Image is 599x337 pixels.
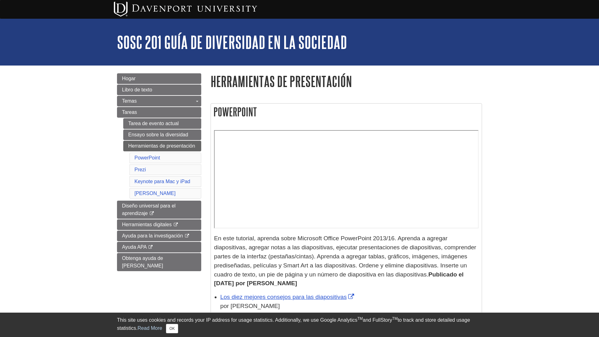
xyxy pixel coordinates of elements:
i: This link opens in a new window [184,234,190,238]
a: Tareas [117,107,201,118]
p: En este tutorial, aprenda sobre Microsoft Office PowerPoint 2013/16. Aprenda a agregar diapositiv... [214,234,479,288]
i: This link opens in a new window [149,212,154,216]
a: SOSC 201 Guía de Diversidad en la Sociedad [117,32,347,52]
a: Ayuda APA [117,242,201,252]
a: Ayuda para la investigación [117,231,201,241]
a: Ensayo sobre la diversidad [123,129,201,140]
a: Herramientas digitales [117,219,201,230]
div: Guide Page Menu [117,73,201,271]
iframe: Microsoft PowerPoint 2013/2016 [214,130,479,228]
a: [PERSON_NAME] [134,191,176,196]
span: Libro de texto [122,87,152,92]
span: Ayuda APA [122,244,147,250]
sup: TM [392,316,397,321]
div: por [PERSON_NAME] [220,302,479,311]
a: PowerPoint [134,155,160,160]
span: Herramientas digitales [122,222,172,227]
i: This link opens in a new window [173,223,178,227]
a: Libro de texto [117,85,201,95]
a: Link opens in new window [220,294,356,300]
sup: TM [357,316,363,321]
h1: Herramientas de presentación [211,73,482,89]
span: Temas [122,98,137,104]
span: Obtenga ayuda de [PERSON_NAME] [122,256,163,268]
a: Tarea de evento actual [123,118,201,129]
div: This site uses cookies and records your IP address for usage statistics. Additionally, we use Goo... [117,316,482,333]
h2: PowerPoint [211,104,482,120]
i: This link opens in a new window [148,245,153,249]
a: Herramientas de presentación [123,141,201,151]
a: Diseño universal para el aprendizaje [117,201,201,219]
a: Read More [138,325,162,331]
span: Ayuda para la investigación [122,233,183,238]
a: Hogar [117,73,201,84]
a: Temas [117,96,201,106]
a: Obtenga ayuda de [PERSON_NAME] [117,253,201,271]
span: Hogar [122,76,136,81]
span: Tareas [122,110,137,115]
a: Prezi [134,167,146,172]
img: Davenport University [114,2,257,17]
a: Keynote para Mac y iPad [134,179,190,184]
button: Close [166,324,178,333]
span: Diseño universal para el aprendizaje [122,203,176,216]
